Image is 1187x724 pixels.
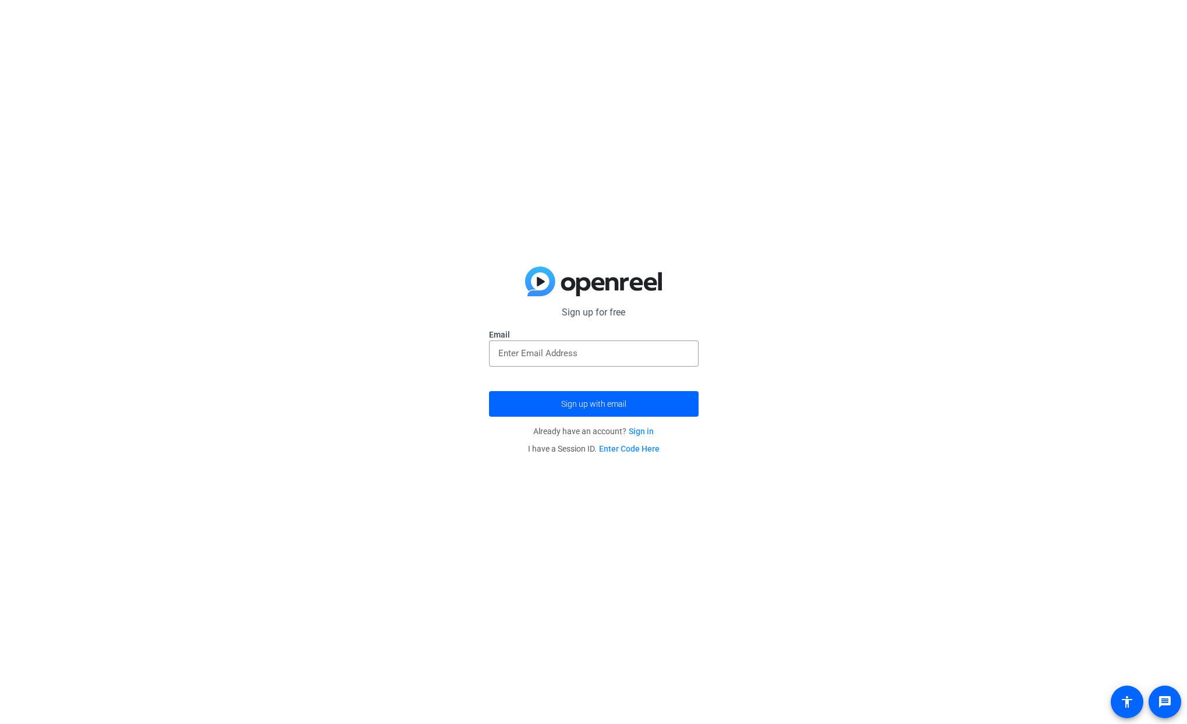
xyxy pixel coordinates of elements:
input: Enter Email Address [498,346,689,360]
a: Enter Code Here [599,444,660,453]
a: Sign in [629,427,654,436]
button: Sign up with email [489,391,699,417]
span: I have a Session ID. [528,444,660,453]
img: blue-gradient.svg [525,267,662,297]
mat-icon: message [1158,695,1172,709]
p: Sign up for free [489,306,699,320]
mat-icon: accessibility [1120,695,1134,709]
label: Email [489,329,699,340]
span: Already have an account? [533,427,654,436]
